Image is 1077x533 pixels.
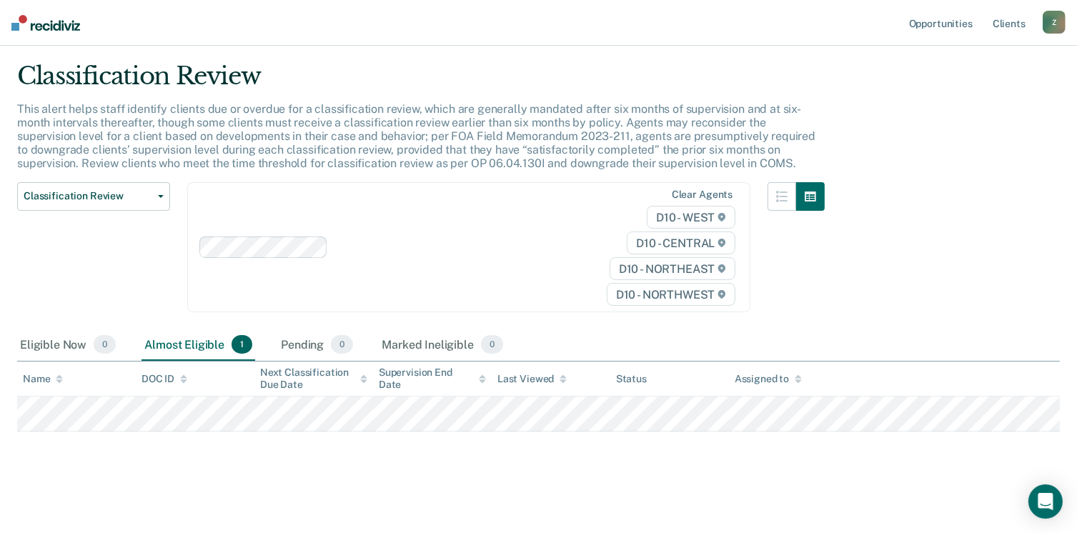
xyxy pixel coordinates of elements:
button: Z [1043,11,1066,34]
p: This alert helps staff identify clients due or overdue for a classification review, which are gen... [17,102,815,171]
div: Almost Eligible1 [142,329,255,361]
span: D10 - WEST [647,206,735,229]
img: Recidiviz [11,15,80,31]
span: D10 - CENTRAL [627,231,735,254]
span: Classification Review [24,190,152,202]
div: Pending0 [278,329,356,361]
div: Status [616,373,647,385]
button: Classification Review [17,182,170,211]
span: D10 - NORTHEAST [610,257,735,280]
div: Marked Ineligible0 [379,329,506,361]
div: Eligible Now0 [17,329,119,361]
div: Next Classification Due Date [260,367,367,391]
div: Open Intercom Messenger [1028,484,1063,519]
div: Name [23,373,63,385]
div: Assigned to [735,373,802,385]
div: DOC ID [142,373,187,385]
div: Classification Review [17,61,825,102]
div: Supervision End Date [379,367,486,391]
span: D10 - NORTHWEST [607,283,735,306]
div: Clear agents [672,189,733,201]
span: 0 [94,335,116,354]
div: Last Viewed [497,373,567,385]
span: 0 [481,335,503,354]
span: 0 [331,335,353,354]
span: 1 [232,335,252,354]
